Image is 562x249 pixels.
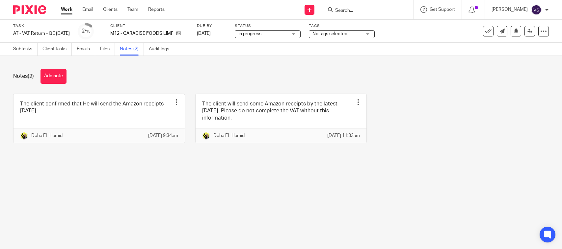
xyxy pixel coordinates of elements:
a: Reports [148,6,165,13]
span: In progress [238,32,261,36]
a: Client tasks [42,43,72,56]
a: Emails [77,43,95,56]
span: No tags selected [312,32,347,36]
p: [DATE] 11:33am [327,132,360,139]
label: Client [110,23,189,29]
p: Doha EL Hamid [31,132,63,139]
button: Add note [40,69,67,84]
input: Search [335,8,394,14]
p: M12 - CARADISE FOODS LIMITED [110,30,173,37]
img: Pixie [13,5,46,14]
label: Status [235,23,301,29]
label: Due by [197,23,227,29]
img: svg%3E [531,5,542,15]
span: Get Support [430,7,455,12]
span: (2) [28,74,34,79]
p: [PERSON_NAME] [492,6,528,13]
a: Subtasks [13,43,38,56]
div: AT - VAT Return - QE [DATE] [13,30,70,37]
img: Doha-Starbridge.jpg [202,132,210,140]
span: [DATE] [197,31,211,36]
a: Team [127,6,138,13]
h1: Notes [13,73,34,80]
a: Audit logs [149,43,174,56]
a: Clients [103,6,118,13]
a: Work [61,6,72,13]
a: Email [82,6,93,13]
p: [DATE] 9:34am [148,132,178,139]
img: Doha-Starbridge.jpg [20,132,28,140]
a: Files [100,43,115,56]
div: 2 [82,27,91,35]
small: /15 [85,30,91,33]
a: Notes (2) [120,43,144,56]
label: Tags [309,23,375,29]
div: AT - VAT Return - QE 31-08-2025 [13,30,70,37]
p: Doha EL Hamid [213,132,245,139]
label: Task [13,23,70,29]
